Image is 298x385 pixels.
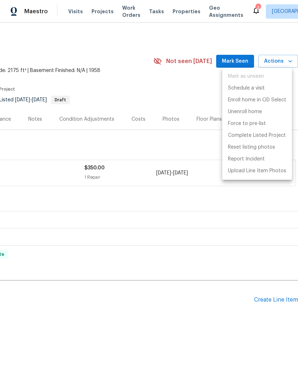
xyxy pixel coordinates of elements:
[228,132,286,139] p: Complete Listed Project
[228,155,265,163] p: Report Incident
[228,108,262,116] p: Unenroll home
[228,144,275,151] p: Reset listing photos
[228,120,266,127] p: Force to pre-list
[228,85,265,92] p: Schedule a visit
[228,167,286,175] p: Upload Line Item Photos
[228,96,286,104] p: Enroll home in OD Select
